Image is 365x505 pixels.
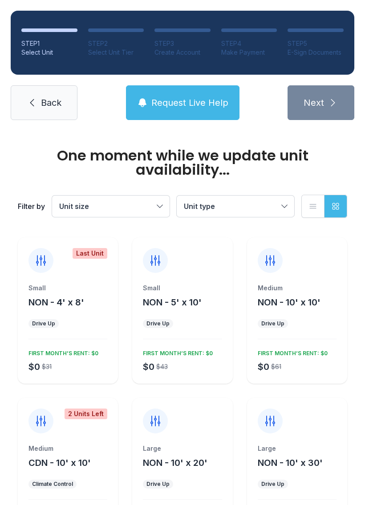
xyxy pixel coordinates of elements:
span: NON - 10' x 30' [258,457,323,468]
div: Filter by [18,201,45,212]
div: FIRST MONTH’S RENT: $0 [254,346,328,357]
div: STEP 2 [88,39,144,48]
div: Create Account [154,48,211,57]
div: STEP 5 [288,39,344,48]
button: NON - 4' x 8' [28,296,84,309]
div: STEP 3 [154,39,211,48]
div: $0 [258,361,269,373]
div: 2 Units Left [65,409,107,419]
div: Large [143,444,222,453]
div: $61 [271,362,281,371]
button: CDN - 10' x 10' [28,457,91,469]
div: Medium [258,284,337,293]
span: NON - 10' x 20' [143,457,207,468]
div: Drive Up [146,320,170,327]
div: Make Payment [221,48,277,57]
div: Drive Up [32,320,55,327]
div: $0 [143,361,154,373]
div: Drive Up [261,320,284,327]
div: $43 [156,362,168,371]
button: Unit type [177,196,294,217]
span: Request Live Help [151,96,228,109]
span: Next [304,96,324,109]
div: Select Unit Tier [88,48,144,57]
div: $0 [28,361,40,373]
div: Small [143,284,222,293]
span: CDN - 10' x 10' [28,457,91,468]
div: Climate Control [32,481,73,488]
div: FIRST MONTH’S RENT: $0 [25,346,98,357]
div: Select Unit [21,48,77,57]
span: NON - 5' x 10' [143,297,202,308]
button: Unit size [52,196,170,217]
button: NON - 10' x 20' [143,457,207,469]
div: Large [258,444,337,453]
span: Back [41,96,61,109]
div: STEP 4 [221,39,277,48]
button: NON - 5' x 10' [143,296,202,309]
span: NON - 4' x 8' [28,297,84,308]
div: Last Unit [73,248,107,259]
div: Drive Up [146,481,170,488]
button: NON - 10' x 10' [258,296,320,309]
div: STEP 1 [21,39,77,48]
div: Medium [28,444,107,453]
span: NON - 10' x 10' [258,297,320,308]
div: E-Sign Documents [288,48,344,57]
div: Small [28,284,107,293]
span: Unit type [184,202,215,211]
button: NON - 10' x 30' [258,457,323,469]
div: $31 [42,362,52,371]
span: Unit size [59,202,89,211]
div: One moment while we update unit availability... [18,148,347,177]
div: FIRST MONTH’S RENT: $0 [139,346,213,357]
div: Drive Up [261,481,284,488]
